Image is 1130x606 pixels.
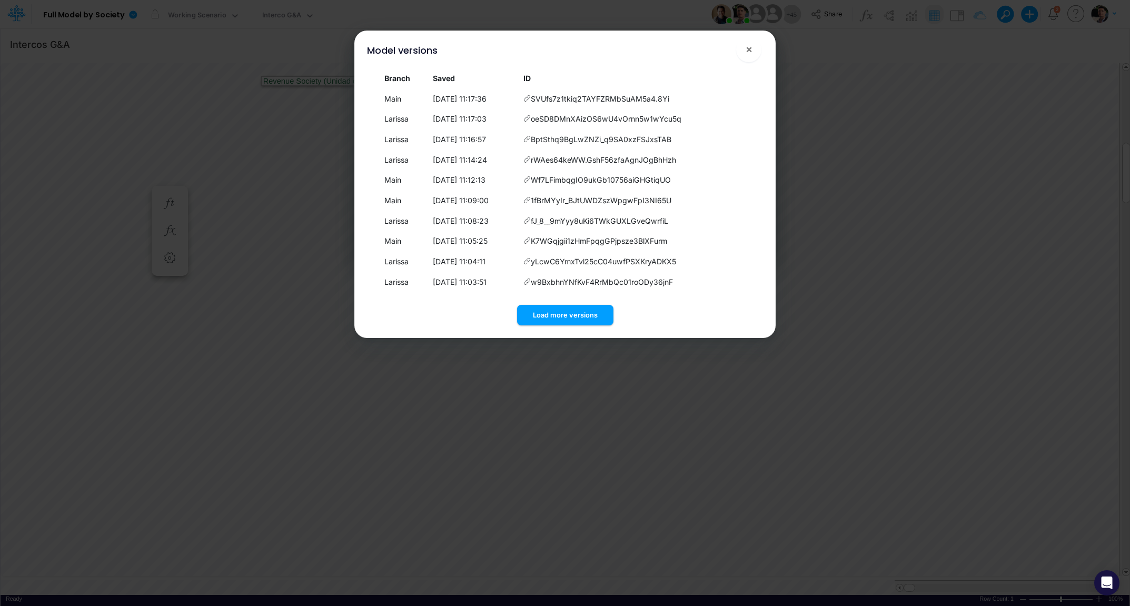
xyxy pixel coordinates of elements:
td: Main [380,231,428,252]
span: K7WGqjgii1zHmFpqgGPjpsze3BlXFurm [531,235,667,246]
td: [DATE] 11:17:36 [429,88,519,109]
span: yLcwC6YmxTvl25cC04uwfPSXKryADKX5 [531,256,676,267]
span: BptSthq9BgLwZNZi_q9SA0xzFSJxsTAB [531,134,671,145]
th: ID [519,68,750,88]
td: Larissa [380,108,428,129]
td: Main [380,88,428,109]
span: Copy hyperlink to this version of the model [523,93,531,104]
td: [DATE] 11:16:57 [429,129,519,150]
td: [DATE] 11:09:00 [429,190,519,211]
td: [DATE] 11:05:25 [429,231,519,252]
td: [DATE] 11:14:24 [429,150,519,170]
span: 1fBrMYyIr_BJtUWDZszWpgwFpI3NI65U [531,195,671,206]
th: Branch [380,68,428,88]
span: Copy hyperlink to this version of the model [523,235,531,246]
td: Larissa [380,129,428,150]
span: Copy hyperlink to this version of the model [523,134,531,145]
div: Open Intercom Messenger [1094,570,1119,595]
span: rWAes64keWW.GshF56zfaAgnJOgBhHzh [531,154,676,165]
span: Copy hyperlink to this version of the model [523,215,531,226]
button: Load more versions [517,305,613,325]
span: Copy hyperlink to this version of the model [523,256,531,267]
span: Copy hyperlink to this version of the model [523,154,531,165]
td: [DATE] 11:04:11 [429,251,519,272]
td: Larissa [380,251,428,272]
span: w9BxbhnYNfKvF4RrMbQc01roODy36jnF [531,276,673,287]
td: Larissa [380,150,428,170]
span: Copy hyperlink to this version of the model [523,174,531,185]
div: Model versions [367,43,438,57]
td: Main [380,190,428,211]
span: fJ_8__9mYyy8uKi6TWkGUXLGveQwrfiL [531,215,668,226]
span: Copy hyperlink to this version of the model [523,276,531,287]
td: Larissa [380,272,428,292]
span: × [746,43,752,55]
td: Main [380,170,428,191]
th: Local date/time when this version was saved [429,68,519,88]
span: Copy hyperlink to this version of the model [523,195,531,206]
span: SVUfs7z1tkiq2TAYFZRMbSuAM5a4.8Yi [531,93,669,104]
td: [DATE] 11:08:23 [429,211,519,231]
td: Larissa [380,211,428,231]
td: [DATE] 11:03:51 [429,272,519,292]
span: oeSD8DMnXAizOS6wU4vOrnn5w1wYcu5q [531,113,681,124]
td: [DATE] 11:17:03 [429,108,519,129]
td: [DATE] 11:12:13 [429,170,519,191]
span: Copy hyperlink to this version of the model [523,113,531,124]
button: Close [736,37,761,62]
span: Wf7LFimbqgIO9ukGb10756aiGHGtiqUO [531,174,671,185]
